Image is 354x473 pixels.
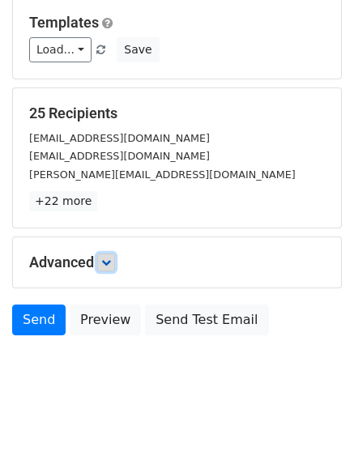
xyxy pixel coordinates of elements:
[70,305,141,335] a: Preview
[29,37,92,62] a: Load...
[29,132,210,144] small: [EMAIL_ADDRESS][DOMAIN_NAME]
[29,254,325,271] h5: Advanced
[117,37,159,62] button: Save
[12,305,66,335] a: Send
[29,104,325,122] h5: 25 Recipients
[29,150,210,162] small: [EMAIL_ADDRESS][DOMAIN_NAME]
[273,395,354,473] iframe: Chat Widget
[29,191,97,211] a: +22 more
[29,168,296,181] small: [PERSON_NAME][EMAIL_ADDRESS][DOMAIN_NAME]
[29,14,99,31] a: Templates
[145,305,268,335] a: Send Test Email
